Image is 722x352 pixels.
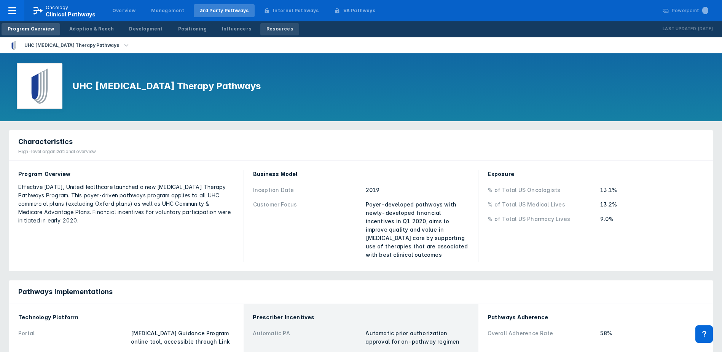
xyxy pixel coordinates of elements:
div: Business Model [253,170,469,178]
div: VA Pathways [343,7,375,14]
div: 58% [600,329,704,338]
div: Inception Date [253,186,361,194]
div: % of Total US Pharmacy Lives [488,215,596,223]
a: Positioning [172,23,213,35]
span: Characteristics [18,137,73,146]
a: 3rd Party Pathways [194,4,255,17]
p: [DATE] [698,25,713,33]
div: [MEDICAL_DATA] Guidance Program online tool, accessible through Link [131,329,234,346]
div: % of Total US Medical Lives [488,200,596,209]
img: uhc-pathways [22,69,57,104]
div: Customer Focus [253,200,361,259]
a: Program Overview [2,23,60,35]
div: UHC [MEDICAL_DATA] Therapy Pathways [21,40,122,51]
div: Overview [112,7,136,14]
div: Powerpoint [672,7,708,14]
div: 9.0% [600,215,704,223]
div: Program Overview [18,170,234,178]
div: 13.1% [600,186,704,194]
div: 13.2% [600,200,704,209]
a: Adoption & Reach [63,23,120,35]
div: 3rd Party Pathways [200,7,249,14]
div: Technology Platform [18,313,234,322]
div: Portal [18,329,126,346]
div: Adoption & Reach [69,26,114,32]
p: Oncology [46,4,69,11]
a: Management [145,4,191,17]
div: Pathways Adherence [488,313,704,322]
div: Influencers [222,26,251,32]
span: Pathways Implementations [18,287,113,296]
div: 2019 [366,186,469,194]
div: Prescriber Incentives [253,313,469,322]
div: Positioning [178,26,207,32]
a: Influencers [216,23,257,35]
div: Program Overview [8,26,54,32]
div: Management [151,7,185,14]
div: % of Total US Oncologists [488,186,596,194]
div: Effective [DATE], UnitedHealthcare launched a new [MEDICAL_DATA] Therapy Pathways Program. This p... [18,183,234,225]
p: Last Updated: [663,25,698,33]
div: Development [129,26,163,32]
div: Automatic PA [253,329,361,346]
span: Clinical Pathways [46,11,96,18]
div: Overall Adherence Rate [488,329,596,338]
div: Contact Support [695,325,713,343]
div: Internal Pathways [273,7,319,14]
div: Resources [266,26,293,32]
div: High-level organizational overview [18,148,96,155]
a: Development [123,23,169,35]
div: Automatic prior authorization approval for on-pathway regimen [365,329,469,346]
img: uhc-pathways [9,41,18,50]
a: Overview [106,4,142,17]
div: Exposure [488,170,704,178]
div: Payer-developed pathways with newly-developed financial incentives in Q1 2020; aims to improve qu... [366,200,469,259]
a: Resources [260,23,299,35]
h1: UHC [MEDICAL_DATA] Therapy Pathways [72,80,261,92]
